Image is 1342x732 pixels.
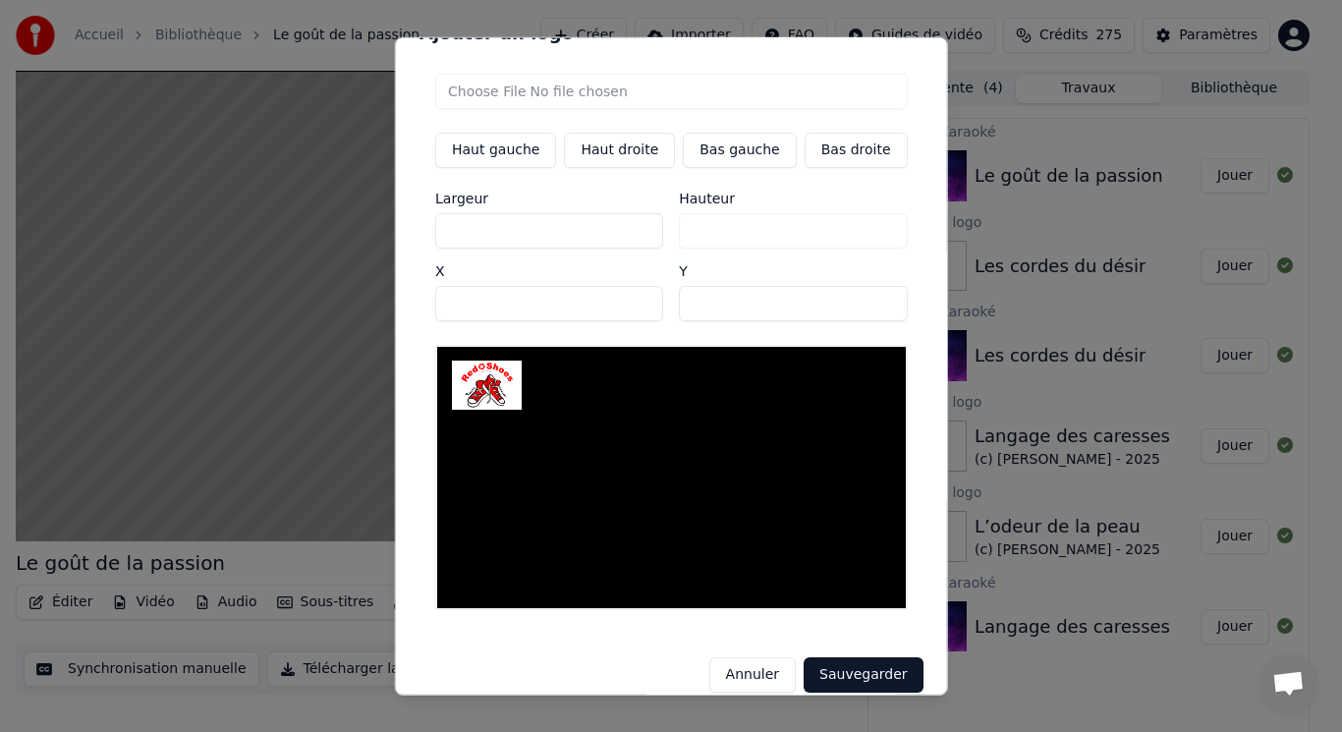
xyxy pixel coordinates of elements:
[708,657,795,693] button: Annuler
[452,361,522,410] img: Logo
[564,132,675,167] button: Haut droite
[419,24,923,41] h2: Ajouter un logo
[435,263,663,277] label: X
[804,132,907,167] button: Bas droite
[435,132,556,167] button: Haut gauche
[804,657,923,693] button: Sauvegarder
[679,191,907,204] label: Hauteur
[435,191,663,204] label: Largeur
[679,263,907,277] label: Y
[683,132,796,167] button: Bas gauche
